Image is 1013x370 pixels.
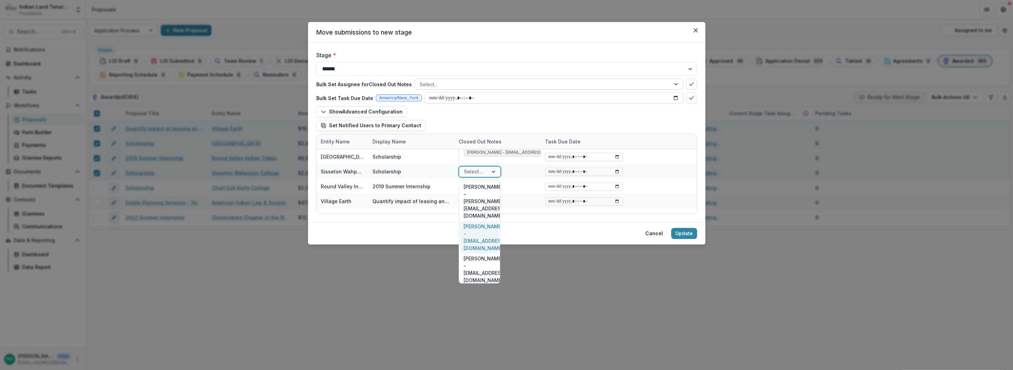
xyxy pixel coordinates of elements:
[373,168,401,175] div: Scholarship
[321,168,364,175] div: Sisseton Wahpeton College
[316,120,426,131] button: Set Notified Users to Primary Contact
[460,221,499,253] div: [PERSON_NAME] - [EMAIL_ADDRESS][DOMAIN_NAME]
[379,96,419,100] span: America/New_York
[316,51,693,59] label: Stage
[368,138,410,145] div: Display Name
[316,106,407,117] button: ShowAdvanced Configuration
[373,198,450,205] div: Quantify impact of leasing and alienated land at [GEOGRAPHIC_DATA]
[455,134,541,149] div: Closed Out Notes
[308,22,705,43] header: Move submissions to new stage
[368,134,455,149] div: Display Name
[317,138,354,145] div: Entity Name
[686,92,697,103] button: bulk-confirm-option
[316,94,373,102] p: Bulk Set Task Due Date
[690,25,701,36] button: Close
[316,81,412,88] p: Bulk Set Assignee for Closed Out Notes
[541,134,627,149] div: Task Due Date
[321,183,364,190] div: Round Valley Indian Tribes
[455,138,506,145] div: Closed Out Notes
[671,228,697,239] button: Update
[460,253,499,286] div: [PERSON_NAME] - [EMAIL_ADDRESS][DOMAIN_NAME]
[541,138,585,145] div: Task Due Date
[321,153,364,160] div: [GEOGRAPHIC_DATA]
[686,79,697,90] button: bulk-confirm-option
[460,182,499,221] div: [PERSON_NAME] - [PERSON_NAME][EMAIL_ADDRESS][DOMAIN_NAME]
[321,198,351,205] div: Village Earth
[317,134,368,149] div: Entity Name
[641,228,667,239] button: Cancel
[467,150,556,155] span: [PERSON_NAME] - [EMAIL_ADDRESS][DOMAIN_NAME]
[373,153,401,160] div: Scholarship
[373,183,430,190] div: 2019 Summer Internship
